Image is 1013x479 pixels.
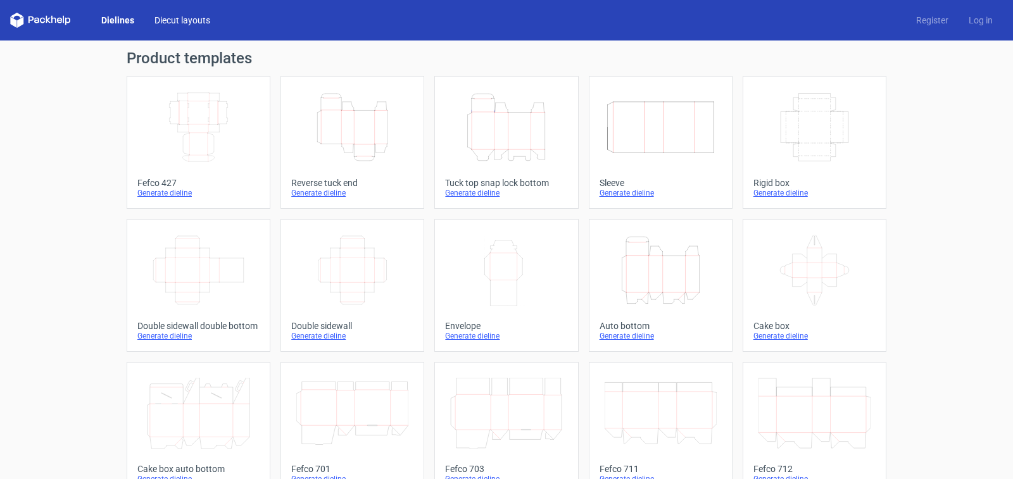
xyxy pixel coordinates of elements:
div: Fefco 711 [600,464,722,474]
div: Fefco 701 [291,464,413,474]
a: Tuck top snap lock bottomGenerate dieline [434,76,578,209]
div: Auto bottom [600,321,722,331]
div: Fefco 427 [137,178,260,188]
div: Double sidewall [291,321,413,331]
div: Generate dieline [753,331,876,341]
div: Generate dieline [445,188,567,198]
a: Double sidewall double bottomGenerate dieline [127,219,270,352]
div: Envelope [445,321,567,331]
div: Cake box [753,321,876,331]
div: Generate dieline [753,188,876,198]
div: Generate dieline [291,188,413,198]
div: Generate dieline [137,331,260,341]
a: Double sidewallGenerate dieline [280,219,424,352]
a: Fefco 427Generate dieline [127,76,270,209]
div: Tuck top snap lock bottom [445,178,567,188]
div: Fefco 712 [753,464,876,474]
div: Cake box auto bottom [137,464,260,474]
a: Rigid boxGenerate dieline [743,76,886,209]
a: Log in [959,14,1003,27]
h1: Product templates [127,51,886,66]
div: Double sidewall double bottom [137,321,260,331]
a: Auto bottomGenerate dieline [589,219,733,352]
div: Generate dieline [137,188,260,198]
a: SleeveGenerate dieline [589,76,733,209]
div: Rigid box [753,178,876,188]
div: Fefco 703 [445,464,567,474]
a: EnvelopeGenerate dieline [434,219,578,352]
div: Generate dieline [600,188,722,198]
a: Reverse tuck endGenerate dieline [280,76,424,209]
div: Generate dieline [445,331,567,341]
a: Register [906,14,959,27]
a: Dielines [91,14,144,27]
div: Reverse tuck end [291,178,413,188]
a: Cake boxGenerate dieline [743,219,886,352]
div: Sleeve [600,178,722,188]
a: Diecut layouts [144,14,220,27]
div: Generate dieline [291,331,413,341]
div: Generate dieline [600,331,722,341]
